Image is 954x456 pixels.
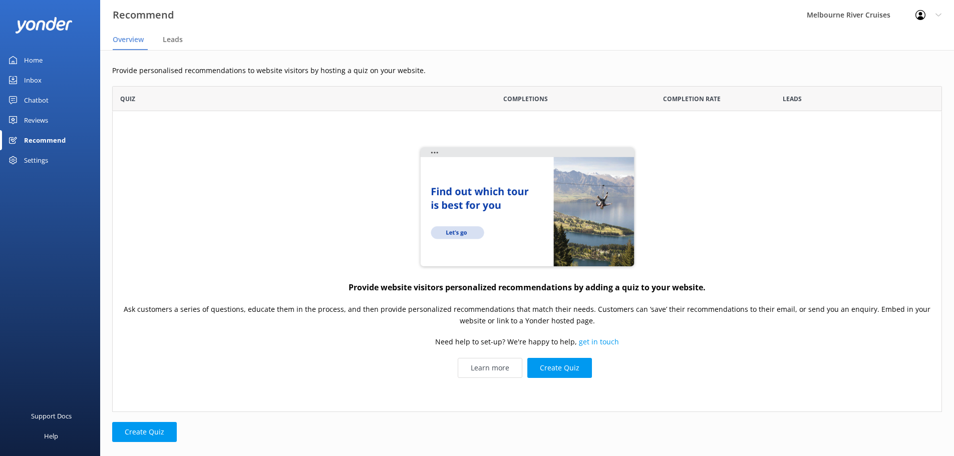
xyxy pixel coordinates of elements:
[349,281,706,294] h4: Provide website visitors personalized recommendations by adding a quiz to your website.
[24,150,48,170] div: Settings
[112,422,177,442] button: Create Quiz
[44,426,58,446] div: Help
[15,17,73,34] img: yonder-white-logo.png
[163,35,183,45] span: Leads
[458,358,522,378] a: Learn more
[783,94,802,104] span: Leads
[527,358,592,378] button: Create Quiz
[24,110,48,130] div: Reviews
[112,65,942,76] p: Provide personalised recommendations to website visitors by hosting a quiz on your website.
[113,35,144,45] span: Overview
[112,111,942,411] div: grid
[113,7,174,23] h3: Recommend
[435,337,619,348] p: Need help to set-up? We're happy to help,
[579,337,619,347] a: get in touch
[24,130,66,150] div: Recommend
[120,94,135,104] span: Quiz
[24,70,42,90] div: Inbox
[24,90,49,110] div: Chatbot
[123,304,931,327] p: Ask customers a series of questions, educate them in the process, and then provide personalized r...
[663,94,721,104] span: Completion Rate
[417,145,638,270] img: quiz-website...
[503,94,548,104] span: Completions
[24,50,43,70] div: Home
[31,406,72,426] div: Support Docs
